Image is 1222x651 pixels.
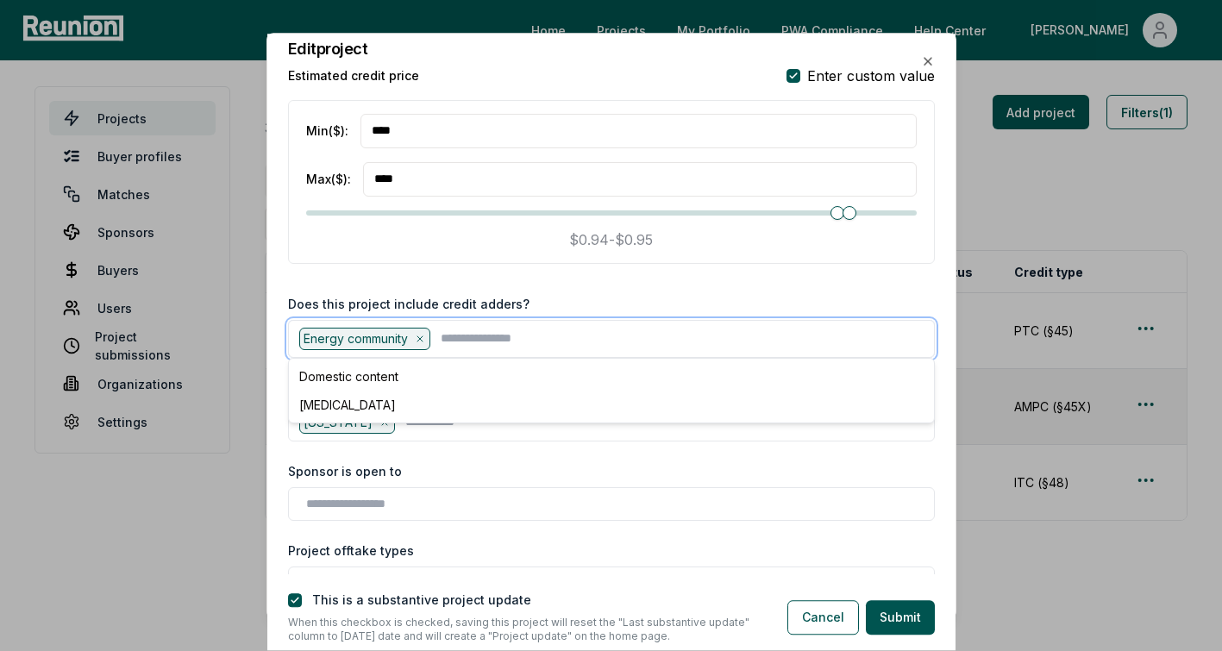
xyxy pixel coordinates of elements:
[288,541,414,560] label: Project offtake types
[292,391,931,419] div: [MEDICAL_DATA]
[830,206,844,220] span: Minimum
[807,66,935,86] span: Enter custom value
[306,170,351,188] label: Max ($) :
[288,42,368,58] h2: Edit project
[866,600,935,635] button: Submit
[787,600,859,635] button: Cancel
[288,616,760,643] p: When this checkbox is checked, saving this project will reset the "Last substantive update" colum...
[299,328,431,350] div: Energy community
[312,592,531,607] label: This is a substantive project update
[306,122,348,140] label: Min ($) :
[288,462,402,480] label: Sponsor is open to
[292,362,931,391] div: Domestic content
[843,206,856,220] span: Maximum
[288,66,419,85] h5: Estimated credit price
[569,229,653,250] p: $0.94 - $0.95
[288,295,530,313] label: Does this project include credit adders?
[288,358,935,423] div: Suggestions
